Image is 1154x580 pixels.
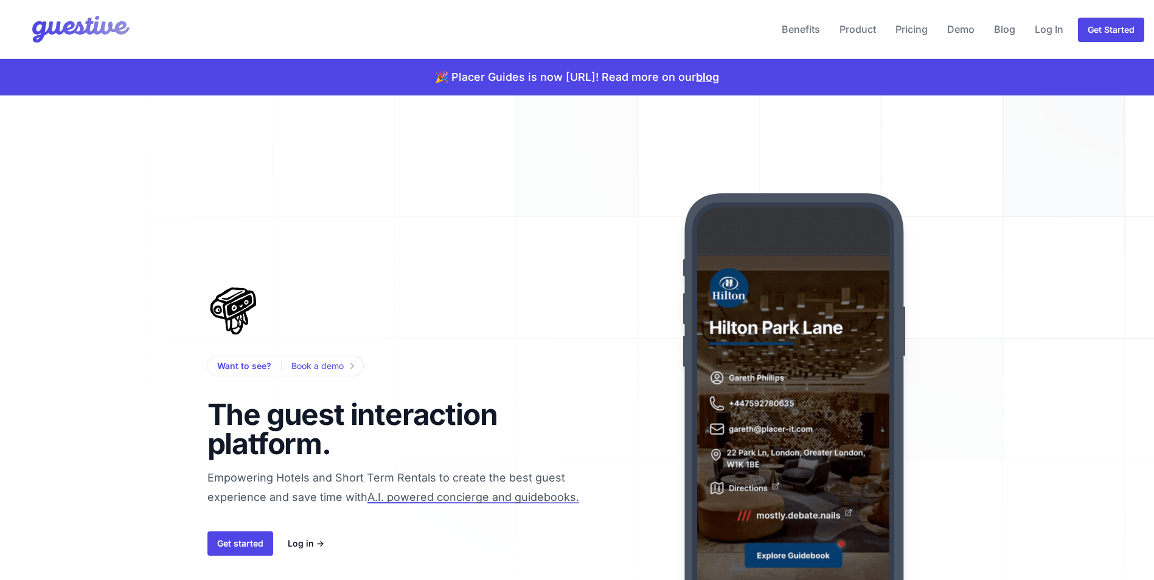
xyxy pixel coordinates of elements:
span: A.I. powered concierge and guidebooks. [367,491,579,503]
a: Demo [942,15,979,44]
a: Pricing [891,15,933,44]
a: Product [835,15,881,44]
a: Benefits [777,15,825,44]
a: Blog [989,15,1020,44]
a: Log In [1030,15,1068,44]
a: blog [696,71,719,83]
a: Get Started [1078,18,1144,42]
a: Book a demo [291,359,353,373]
span: Empowering Hotels and Short Term Rentals to create the best guest experience and save time with [207,471,616,556]
p: 🎉 Placer Guides is now [URL]! Read more on our [435,69,719,86]
h1: The guest interaction platform. [207,400,519,458]
a: Get started [207,531,273,556]
a: Log in → [288,536,324,551]
img: Your Company [10,5,133,54]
